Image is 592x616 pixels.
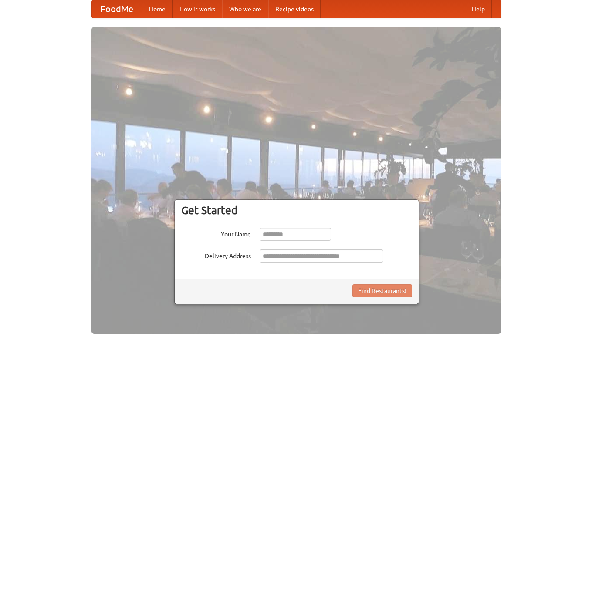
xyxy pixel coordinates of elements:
[181,249,251,260] label: Delivery Address
[352,284,412,297] button: Find Restaurants!
[142,0,173,18] a: Home
[268,0,321,18] a: Recipe videos
[181,204,412,217] h3: Get Started
[173,0,222,18] a: How it works
[465,0,492,18] a: Help
[92,0,142,18] a: FoodMe
[181,228,251,239] label: Your Name
[222,0,268,18] a: Who we are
